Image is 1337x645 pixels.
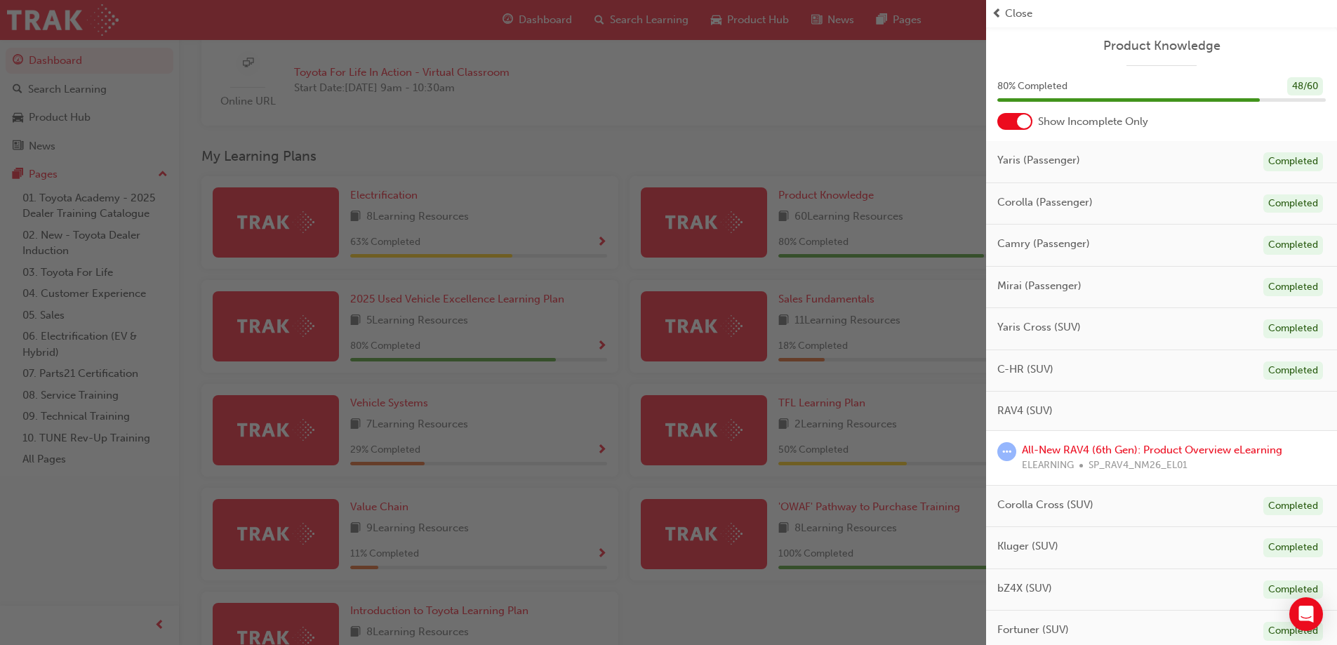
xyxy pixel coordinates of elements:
[1263,152,1323,171] div: Completed
[1022,444,1282,456] a: All-New RAV4 (6th Gen): Product Overview eLearning
[1263,319,1323,338] div: Completed
[997,278,1082,294] span: Mirai (Passenger)
[1022,458,1074,474] span: ELEARNING
[997,497,1093,513] span: Corolla Cross (SUV)
[997,538,1058,554] span: Kluger (SUV)
[1263,278,1323,297] div: Completed
[997,194,1093,211] span: Corolla (Passenger)
[1263,580,1323,599] div: Completed
[997,361,1053,378] span: C-HR (SUV)
[997,152,1080,168] span: Yaris (Passenger)
[1287,77,1323,96] div: 48 / 60
[992,6,1331,22] button: prev-iconClose
[997,38,1326,54] a: Product Knowledge
[1089,458,1188,474] span: SP_RAV4_NM26_EL01
[1263,194,1323,213] div: Completed
[997,442,1016,461] span: learningRecordVerb_ATTEMPT-icon
[1289,597,1323,631] div: Open Intercom Messenger
[1038,114,1148,130] span: Show Incomplete Only
[997,580,1052,597] span: bZ4X (SUV)
[1263,497,1323,516] div: Completed
[1005,6,1032,22] span: Close
[997,622,1069,638] span: Fortuner (SUV)
[997,79,1067,95] span: 80 % Completed
[997,236,1090,252] span: Camry (Passenger)
[1263,538,1323,557] div: Completed
[997,403,1053,419] span: RAV4 (SUV)
[992,6,1002,22] span: prev-icon
[1263,236,1323,255] div: Completed
[1263,361,1323,380] div: Completed
[1263,622,1323,641] div: Completed
[997,319,1081,335] span: Yaris Cross (SUV)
